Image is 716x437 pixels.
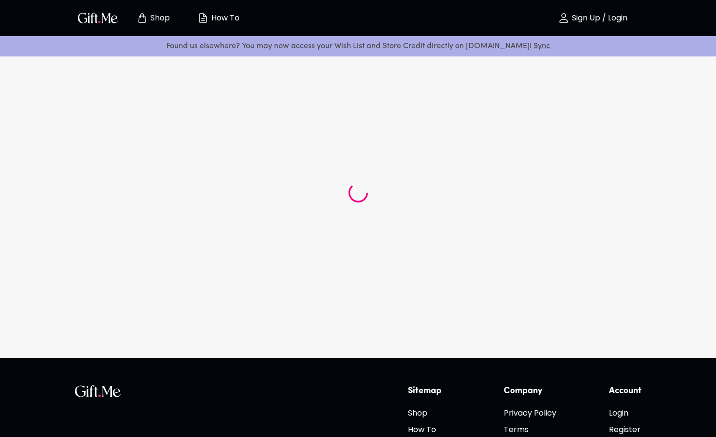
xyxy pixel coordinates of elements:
[504,423,556,436] h6: Terms
[75,385,121,397] img: GiftMe Logo
[209,14,239,22] p: How To
[75,12,121,24] button: GiftMe Logo
[408,423,451,436] h6: How To
[197,12,209,24] img: how-to.svg
[609,423,642,436] h6: Register
[408,385,451,397] h6: Sitemap
[408,407,451,419] h6: Shop
[192,2,245,34] button: How To
[148,14,170,22] p: Shop
[544,2,642,34] button: Sign Up / Login
[504,407,556,419] h6: Privacy Policy
[609,407,642,419] h6: Login
[504,385,556,397] h6: Company
[127,2,180,34] button: Store page
[76,11,120,25] img: GiftMe Logo
[569,14,627,22] p: Sign Up / Login
[8,40,708,53] p: Found us elsewhere? You may now access your Wish List and Store Credit directly on [DOMAIN_NAME]!
[533,42,550,50] a: Sync
[609,385,642,397] h6: Account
